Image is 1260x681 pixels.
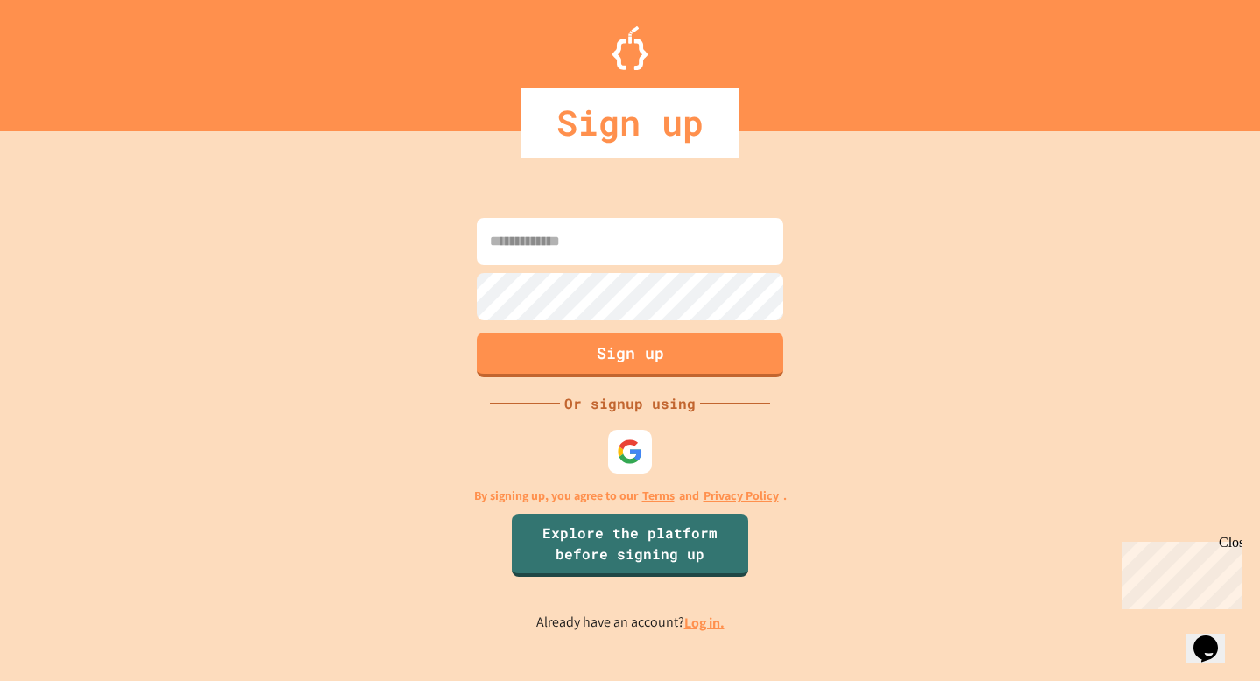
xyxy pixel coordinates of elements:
[521,88,738,158] div: Sign up
[617,439,643,465] img: google-icon.svg
[1115,535,1242,609] iframe: chat widget
[477,333,783,377] button: Sign up
[7,7,121,111] div: Chat with us now!Close
[703,487,779,505] a: Privacy Policy
[536,612,724,634] p: Already have an account?
[560,393,700,414] div: Or signup using
[684,614,724,632] a: Log in.
[474,487,787,505] p: By signing up, you agree to our and .
[512,514,748,577] a: Explore the platform before signing up
[642,487,675,505] a: Terms
[612,26,647,70] img: Logo.svg
[1186,611,1242,663] iframe: chat widget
